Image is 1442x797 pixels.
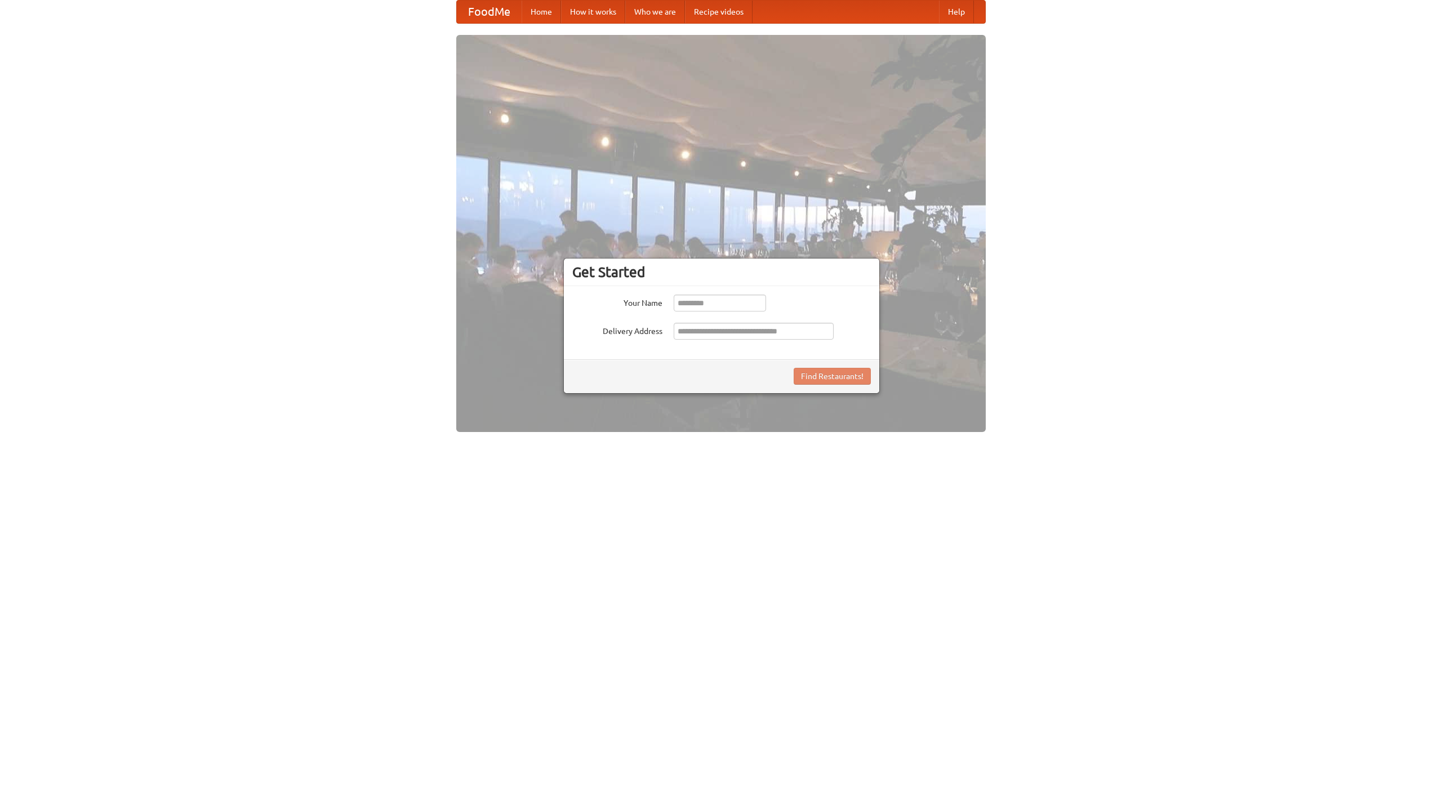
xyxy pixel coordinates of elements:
label: Your Name [572,295,662,309]
a: Recipe videos [685,1,753,23]
a: How it works [561,1,625,23]
h3: Get Started [572,264,871,280]
button: Find Restaurants! [794,368,871,385]
a: Home [522,1,561,23]
a: Help [939,1,974,23]
a: FoodMe [457,1,522,23]
a: Who we are [625,1,685,23]
label: Delivery Address [572,323,662,337]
